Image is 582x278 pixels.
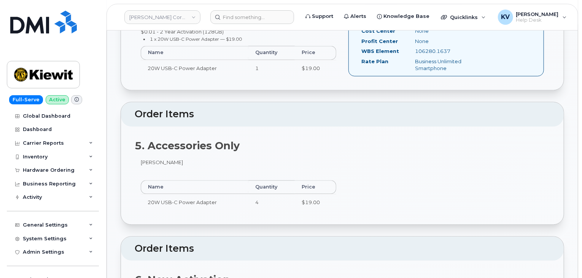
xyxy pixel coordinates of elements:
a: Support [300,9,339,24]
th: Price [295,46,336,59]
span: Help Desk [516,17,559,23]
td: 1 [248,60,295,77]
span: KV [501,13,510,22]
div: Business Unlimited Smartphone [409,58,485,72]
small: 1 x 20W USB-C Power Adapter — $19.00 [150,36,242,42]
h2: Order Items [135,243,550,254]
span: Quicklinks [450,14,478,20]
span: Support [312,13,333,20]
span: Alerts [350,13,366,20]
label: Rate Plan [361,58,388,65]
td: $19.00 [295,60,336,77]
td: 4 [248,194,295,211]
a: Alerts [339,9,372,24]
td: 20W USB-C Power Adapter [141,194,248,211]
div: 106280.1637 [409,48,485,55]
div: None [409,38,485,45]
td: 20W USB-C Power Adapter [141,60,248,77]
input: Find something... [210,10,294,24]
h2: Order Items [135,109,550,120]
th: Quantity [248,180,295,194]
a: Kiewit Corporation [124,10,200,24]
iframe: Messenger Launcher [549,245,576,272]
th: Price [295,180,336,194]
strong: 5. Accessories Only [135,139,240,152]
td: $19.00 [295,194,336,211]
label: Profit Center [361,38,398,45]
div: Quicklinks [436,10,491,25]
div: Kasey Vyrvich [493,10,572,25]
span: [PERSON_NAME] [516,11,559,17]
th: Name [141,46,248,59]
span: Knowledge Base [383,13,429,20]
a: Knowledge Base [372,9,435,24]
label: WBS Element [361,48,399,55]
div: None [409,27,485,35]
th: Quantity [248,46,295,59]
th: Name [141,180,248,194]
div: [PERSON_NAME] [135,159,342,217]
label: Cost Center [361,27,395,35]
